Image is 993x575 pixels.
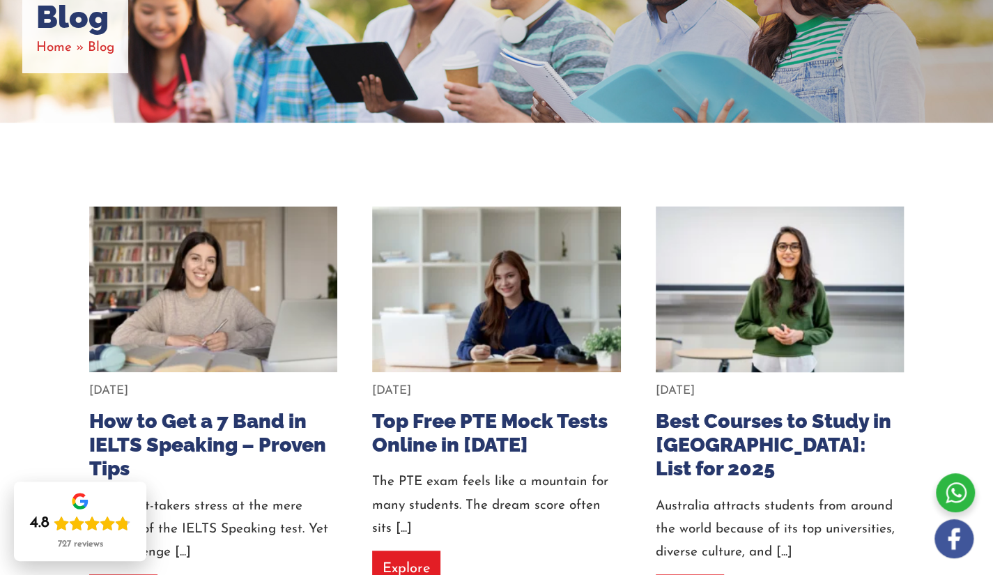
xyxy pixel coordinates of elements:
div: Australia attracts students from around the world because of its top universities, diverse cultur... [656,495,905,565]
nav: Breadcrumbs [36,36,114,59]
span: Blog [88,41,114,54]
div: Many test-takers stress at the mere mention of the IELTS Speaking test. Yet the challenge [...] [89,495,338,565]
div: The PTE exam feels like a mountain for many students. The dream score often sits [...] [372,470,621,540]
a: Top Free PTE Mock Tests Online in [DATE] [372,409,608,457]
div: 727 reviews [58,539,103,550]
a: Best Courses to Study in [GEOGRAPHIC_DATA]: List for 2025 [656,409,891,480]
span: [DATE] [372,385,411,397]
img: white-facebook.png [934,519,973,558]
a: Home [36,41,72,54]
div: Rating: 4.8 out of 5 [30,514,130,533]
span: [DATE] [656,385,695,397]
span: [DATE] [89,385,128,397]
div: 4.8 [30,514,49,533]
a: How to Get a 7 Band in IELTS Speaking – Proven Tips [89,409,326,480]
